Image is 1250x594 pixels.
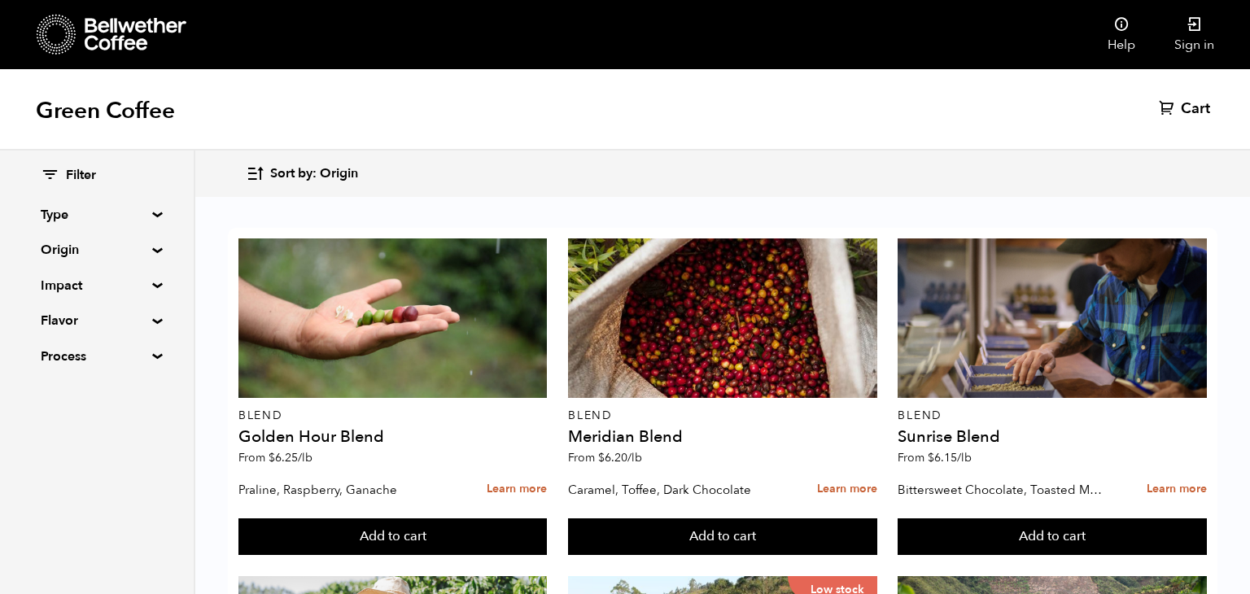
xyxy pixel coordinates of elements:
[238,410,548,421] p: Blend
[898,450,972,465] span: From
[1159,99,1214,119] a: Cart
[41,276,153,295] summary: Impact
[928,450,972,465] bdi: 6.15
[568,478,778,502] p: Caramel, Toffee, Dark Chocolate
[957,450,972,465] span: /lb
[487,472,547,507] a: Learn more
[627,450,642,465] span: /lb
[817,472,877,507] a: Learn more
[568,410,877,421] p: Blend
[928,450,934,465] span: $
[41,205,153,225] summary: Type
[598,450,642,465] bdi: 6.20
[1181,99,1210,119] span: Cart
[568,429,877,445] h4: Meridian Blend
[269,450,312,465] bdi: 6.25
[898,478,1108,502] p: Bittersweet Chocolate, Toasted Marshmallow, Candied Orange, Praline
[568,518,877,556] button: Add to cart
[298,450,312,465] span: /lb
[246,155,358,193] button: Sort by: Origin
[238,429,548,445] h4: Golden Hour Blend
[1147,472,1207,507] a: Learn more
[238,450,312,465] span: From
[898,518,1207,556] button: Add to cart
[898,410,1207,421] p: Blend
[36,96,175,125] h1: Green Coffee
[598,450,605,465] span: $
[568,450,642,465] span: From
[66,167,96,185] span: Filter
[41,347,153,366] summary: Process
[270,165,358,183] span: Sort by: Origin
[41,311,153,330] summary: Flavor
[238,518,548,556] button: Add to cart
[238,478,448,502] p: Praline, Raspberry, Ganache
[41,240,153,260] summary: Origin
[269,450,275,465] span: $
[898,429,1207,445] h4: Sunrise Blend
